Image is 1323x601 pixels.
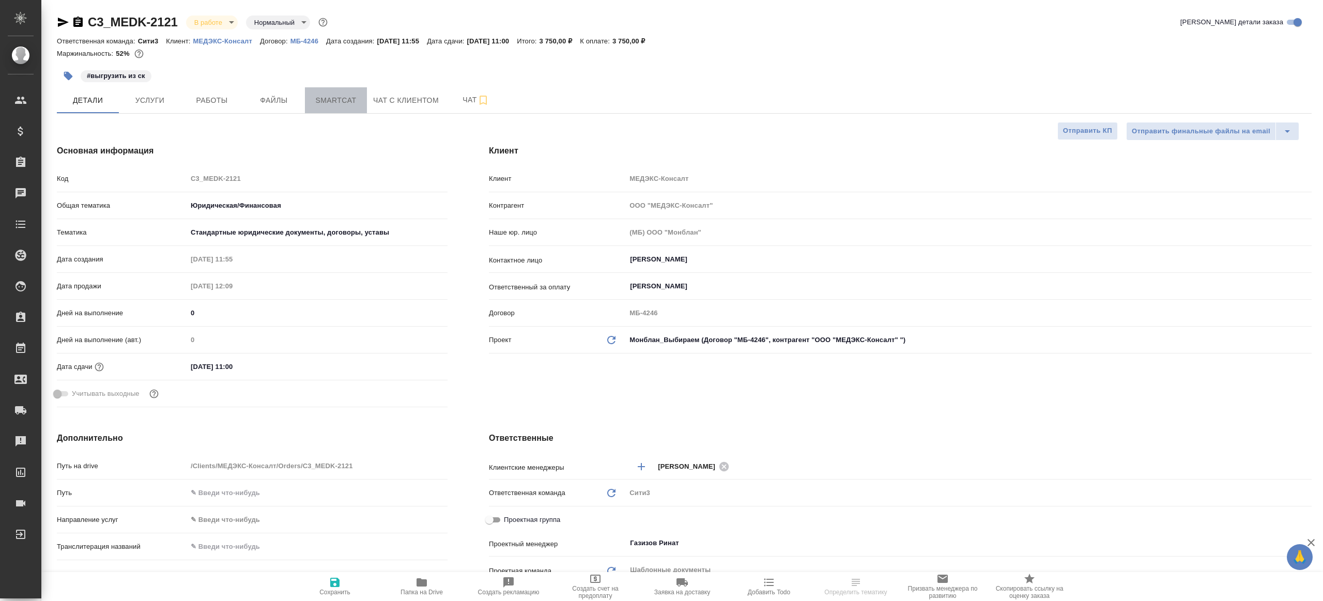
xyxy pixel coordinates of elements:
p: 3 750,00 ₽ [540,37,580,45]
input: ✎ Введи что-нибудь [187,485,448,500]
button: Отправить КП [1057,122,1118,140]
p: [DATE] 11:55 [377,37,427,45]
span: Детали [63,94,113,107]
p: Контактное лицо [489,255,626,266]
p: Сити3 [138,37,166,45]
p: 52% [116,50,132,57]
p: Итого: [517,37,539,45]
a: МБ-4246 [290,36,326,45]
div: ✎ Введи что-нибудь [187,511,448,529]
p: Путь на drive [57,461,187,471]
p: Ответственная команда [489,488,565,498]
a: C3_MEDK-2121 [88,15,178,29]
p: Дата создания [57,254,187,265]
div: Стандартные юридические документы, договоры, уставы [187,224,448,241]
p: Ответственная команда: [57,37,138,45]
p: Договор [489,308,626,318]
p: Общая тематика [57,201,187,211]
p: Тематика [57,227,187,238]
span: выгрузить из ск [80,71,152,80]
span: Чат [451,94,501,106]
button: Папка на Drive [378,572,465,601]
span: Сохранить [319,589,350,596]
span: Отправить КП [1063,125,1112,137]
p: Проектный менеджер [489,539,626,549]
button: Доп статусы указывают на важность/срочность заказа [316,16,330,29]
input: ✎ Введи что-нибудь [187,305,448,320]
p: Транслитерация названий [57,542,187,552]
input: Пустое поле [187,458,448,473]
button: Добавить Todo [726,572,812,601]
input: Пустое поле [187,279,278,294]
input: Пустое поле [187,252,278,267]
p: Дата сдачи [57,362,93,372]
input: Пустое поле [626,171,1312,186]
button: 1504.72 RUB; [132,47,146,60]
p: Комментарии клиента [57,571,187,581]
span: Чат с клиентом [373,94,439,107]
button: Если добавить услуги и заполнить их объемом, то дата рассчитается автоматически [93,360,106,374]
button: Нормальный [251,18,298,27]
input: Пустое поле [626,305,1312,320]
span: 🙏 [1291,546,1309,568]
input: ✎ Введи что-нибудь [187,359,278,374]
h4: Ответственные [489,432,1312,444]
div: В работе [246,16,310,29]
button: Open [1306,466,1308,468]
button: Призвать менеджера по развитию [899,572,986,601]
span: Определить тематику [824,589,887,596]
div: Монблан_Выбираем (Договор "МБ-4246", контрагент "ООО "МЕДЭКС-Консалт" ") [626,331,1312,349]
button: Создать рекламацию [465,572,552,601]
input: Пустое поле [626,198,1312,213]
p: Клиентские менеджеры [489,463,626,473]
span: [PERSON_NAME] [658,461,721,472]
p: Дата продажи [57,281,187,291]
p: Клиент [489,174,626,184]
div: split button [1126,122,1299,141]
p: #выгрузить из ск [87,71,145,81]
span: Отправить финальные файлы на email [1132,126,1270,137]
button: Сохранить [291,572,378,601]
p: Дней на выполнение (авт.) [57,335,187,345]
p: Направление услуг [57,515,187,525]
span: Скопировать ссылку на оценку заказа [992,585,1067,599]
h4: Дополнительно [57,432,448,444]
span: Создать счет на предоплату [558,585,633,599]
button: Заявка на доставку [639,572,726,601]
button: Скопировать ссылку для ЯМессенджера [57,16,69,28]
p: Ответственный за оплату [489,282,626,292]
div: В работе [186,16,238,29]
a: МЕДЭКС-Консалт [193,36,260,45]
div: Сити3 [626,484,1312,502]
span: [PERSON_NAME] детали заказа [1180,17,1283,27]
p: МБ-4246 [290,37,326,45]
button: Скопировать ссылку [72,16,84,28]
svg: Подписаться [477,94,489,106]
button: Отправить финальные файлы на email [1126,122,1276,141]
p: Наше юр. лицо [489,227,626,238]
div: Юридическая/Финансовая [187,197,448,214]
input: ✎ Введи что-нибудь [187,539,448,554]
h4: Клиент [489,145,1312,157]
span: Smartcat [311,94,361,107]
button: Добавить тэг [57,65,80,87]
p: Путь [57,488,187,498]
button: В работе [191,18,225,27]
p: Клиент: [166,37,193,45]
p: Проектная команда [489,566,551,576]
input: Пустое поле [626,225,1312,240]
input: Пустое поле [187,171,448,186]
span: Учитывать выходные [72,389,140,399]
span: Папка на Drive [401,589,443,596]
p: К оплате: [580,37,612,45]
span: Файлы [249,94,299,107]
p: Контрагент [489,201,626,211]
p: 3 750,00 ₽ [612,37,653,45]
span: Заявка на доставку [654,589,710,596]
input: Пустое поле [187,332,448,347]
p: Проект [489,335,512,345]
button: 🙏 [1287,544,1313,570]
p: Код [57,174,187,184]
span: Создать рекламацию [478,589,540,596]
span: Услуги [125,94,175,107]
